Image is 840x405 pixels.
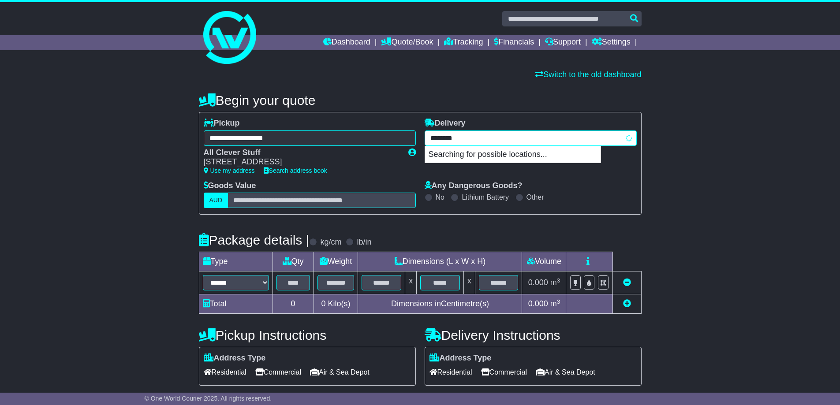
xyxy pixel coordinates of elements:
[545,35,581,50] a: Support
[264,167,327,174] a: Search address book
[463,271,475,294] td: x
[199,233,310,247] h4: Package details |
[444,35,483,50] a: Tracking
[204,157,399,167] div: [STREET_ADDRESS]
[429,353,492,363] label: Address Type
[320,238,341,247] label: kg/cm
[623,278,631,287] a: Remove this item
[535,70,641,79] a: Switch to the old dashboard
[273,294,314,314] td: 0
[436,193,444,201] label: No
[425,181,523,191] label: Any Dangerous Goods?
[310,365,370,379] span: Air & Sea Depot
[199,328,416,342] h4: Pickup Instructions
[425,119,466,128] label: Delivery
[526,193,544,201] label: Other
[550,299,560,308] span: m
[557,298,560,305] sup: 3
[321,299,325,308] span: 0
[255,365,301,379] span: Commercial
[323,35,370,50] a: Dashboard
[522,252,566,271] td: Volume
[204,119,240,128] label: Pickup
[623,299,631,308] a: Add new item
[273,252,314,271] td: Qty
[481,365,527,379] span: Commercial
[358,294,522,314] td: Dimensions in Centimetre(s)
[381,35,433,50] a: Quote/Book
[314,252,358,271] td: Weight
[204,353,266,363] label: Address Type
[204,365,246,379] span: Residential
[204,193,228,208] label: AUD
[425,130,637,146] typeahead: Please provide city
[199,294,273,314] td: Total
[425,328,642,342] h4: Delivery Instructions
[204,181,256,191] label: Goods Value
[425,146,601,163] p: Searching for possible locations...
[528,278,548,287] span: 0.000
[357,238,371,247] label: lb/in
[557,277,560,284] sup: 3
[429,365,472,379] span: Residential
[592,35,631,50] a: Settings
[314,294,358,314] td: Kilo(s)
[494,35,534,50] a: Financials
[199,252,273,271] td: Type
[550,278,560,287] span: m
[358,252,522,271] td: Dimensions (L x W x H)
[204,148,399,158] div: All Clever Stuff
[204,167,255,174] a: Use my address
[528,299,548,308] span: 0.000
[462,193,509,201] label: Lithium Battery
[145,395,272,402] span: © One World Courier 2025. All rights reserved.
[536,365,595,379] span: Air & Sea Depot
[199,93,642,108] h4: Begin your quote
[405,271,417,294] td: x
